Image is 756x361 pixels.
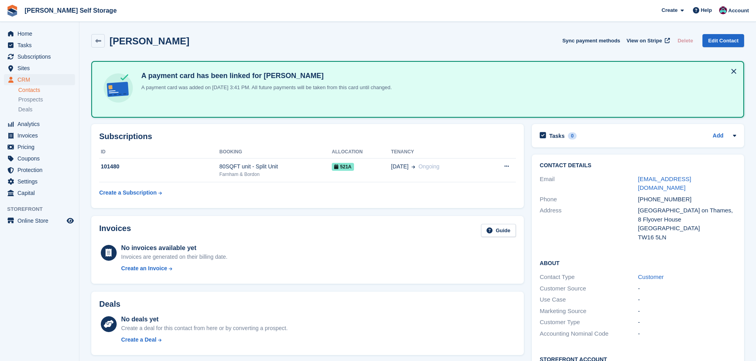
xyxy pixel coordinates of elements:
[17,74,65,85] span: CRM
[6,5,18,17] img: stora-icon-8386f47178a22dfd0bd8f6a31ec36ba5ce8667c1dd55bd0f319d3a0aa187defe.svg
[18,96,75,104] a: Prospects
[99,162,219,171] div: 101480
[638,233,736,242] div: TW16 5LN
[418,163,439,170] span: Ongoing
[540,329,638,338] div: Accounting Nominal Code
[481,224,516,237] a: Guide
[638,295,736,304] div: -
[18,106,33,113] span: Deals
[138,84,392,92] p: A payment card was added on [DATE] 3:41 PM. All future payments will be taken from this card unti...
[713,132,723,141] a: Add
[549,132,565,139] h2: Tasks
[4,187,75,199] a: menu
[4,63,75,74] a: menu
[121,264,227,273] a: Create an Invoice
[4,28,75,39] a: menu
[4,118,75,130] a: menu
[674,34,696,47] button: Delete
[99,185,162,200] a: Create a Subscription
[121,253,227,261] div: Invoices are generated on their billing date.
[4,130,75,141] a: menu
[102,71,135,105] img: card-linked-ebf98d0992dc2aeb22e95c0e3c79077019eb2392cfd83c6a337811c24bc77127.svg
[17,63,65,74] span: Sites
[662,6,677,14] span: Create
[701,6,712,14] span: Help
[4,176,75,187] a: menu
[4,153,75,164] a: menu
[17,187,65,199] span: Capital
[4,74,75,85] a: menu
[17,40,65,51] span: Tasks
[18,105,75,114] a: Deals
[638,318,736,327] div: -
[638,273,664,280] a: Customer
[540,318,638,327] div: Customer Type
[391,162,408,171] span: [DATE]
[719,6,727,14] img: Ben
[17,28,65,39] span: Home
[17,118,65,130] span: Analytics
[332,146,391,159] th: Allocation
[99,146,219,159] th: ID
[540,273,638,282] div: Contact Type
[4,164,75,176] a: menu
[17,215,65,226] span: Online Store
[540,259,736,267] h2: About
[17,141,65,153] span: Pricing
[4,40,75,51] a: menu
[638,206,736,224] div: [GEOGRAPHIC_DATA] on Thames, 8 Flyover House
[638,329,736,338] div: -
[121,315,287,324] div: No deals yet
[540,195,638,204] div: Phone
[99,132,516,141] h2: Subscriptions
[17,130,65,141] span: Invoices
[540,162,736,169] h2: Contact Details
[121,324,287,332] div: Create a deal for this contact from here or by converting a prospect.
[219,162,332,171] div: 80SQFT unit - Split Unit
[17,164,65,176] span: Protection
[728,7,749,15] span: Account
[110,36,189,46] h2: [PERSON_NAME]
[638,224,736,233] div: [GEOGRAPHIC_DATA]
[138,71,392,80] h4: A payment card has been linked for [PERSON_NAME]
[623,34,671,47] a: View on Stripe
[4,51,75,62] a: menu
[65,216,75,225] a: Preview store
[627,37,662,45] span: View on Stripe
[121,336,156,344] div: Create a Deal
[99,224,131,237] h2: Invoices
[121,264,167,273] div: Create an Invoice
[540,307,638,316] div: Marketing Source
[7,205,79,213] span: Storefront
[21,4,120,17] a: [PERSON_NAME] Self Storage
[638,176,691,191] a: [EMAIL_ADDRESS][DOMAIN_NAME]
[121,336,287,344] a: Create a Deal
[332,163,354,171] span: 521A
[219,171,332,178] div: Farnham & Bordon
[540,295,638,304] div: Use Case
[18,86,75,94] a: Contacts
[99,300,120,309] h2: Deals
[17,153,65,164] span: Coupons
[121,243,227,253] div: No invoices available yet
[17,176,65,187] span: Settings
[540,206,638,242] div: Address
[638,195,736,204] div: [PHONE_NUMBER]
[17,51,65,62] span: Subscriptions
[638,307,736,316] div: -
[219,146,332,159] th: Booking
[99,189,157,197] div: Create a Subscription
[540,284,638,293] div: Customer Source
[391,146,484,159] th: Tenancy
[562,34,620,47] button: Sync payment methods
[702,34,744,47] a: Edit Contact
[18,96,43,103] span: Prospects
[4,141,75,153] a: menu
[568,132,577,139] div: 0
[638,284,736,293] div: -
[540,175,638,193] div: Email
[4,215,75,226] a: menu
